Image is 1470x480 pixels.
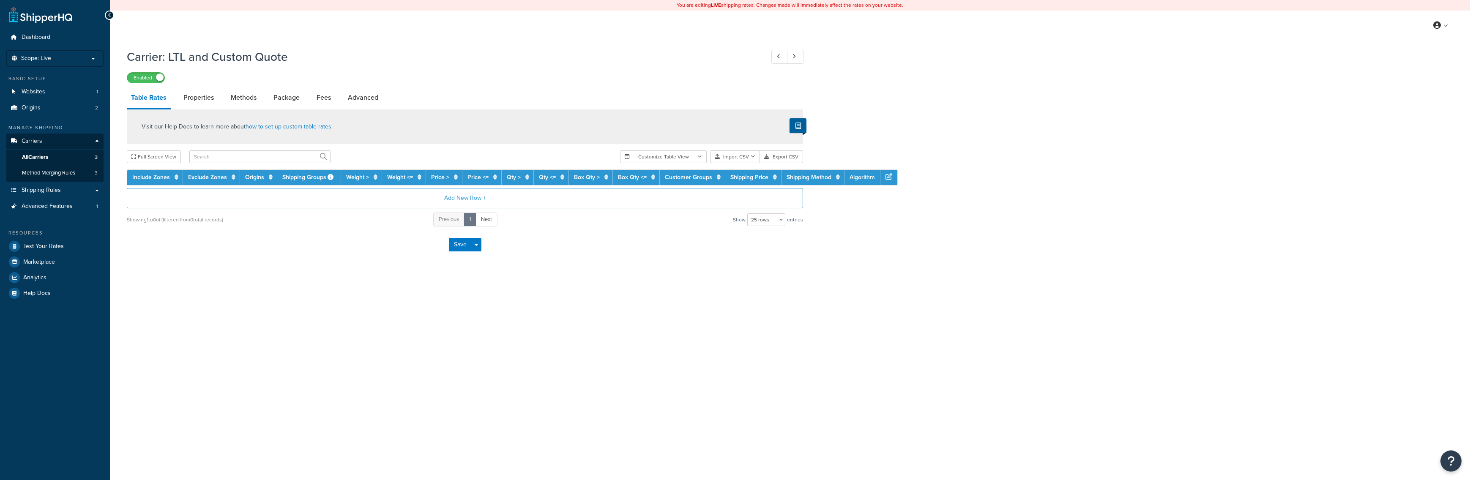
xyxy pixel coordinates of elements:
a: Advanced Features1 [6,199,104,214]
a: Exclude Zones [188,173,227,182]
span: Next [481,215,492,223]
a: Dashboard [6,30,104,45]
a: Include Zones [132,173,170,182]
span: Test Your Rates [23,243,64,250]
button: Import CSV [710,150,760,163]
span: 2 [95,104,98,112]
a: Help Docs [6,286,104,301]
div: Basic Setup [6,75,104,82]
span: Dashboard [22,34,50,41]
a: Fees [312,87,335,108]
button: Add New Row + [127,188,803,208]
a: Price > [431,173,449,182]
a: Carriers [6,134,104,149]
a: Next Record [787,50,803,64]
button: Save [449,238,472,251]
span: Method Merging Rules [22,169,75,177]
a: Previous [433,213,464,226]
span: Scope: Live [21,55,51,62]
li: Websites [6,84,104,100]
li: Carriers [6,134,104,182]
a: Origins2 [6,100,104,116]
span: Analytics [23,274,46,281]
input: Search [189,150,331,163]
a: AllCarriers3 [6,150,104,165]
span: Advanced Features [22,203,73,210]
button: Export CSV [760,150,803,163]
a: Method Merging Rules3 [6,165,104,181]
b: LIVE [711,1,721,9]
a: Marketplace [6,254,104,270]
span: entries [787,214,803,226]
h1: Carrier: LTL and Custom Quote [127,49,756,65]
div: Manage Shipping [6,124,104,131]
a: Previous Record [771,50,788,64]
a: Properties [179,87,218,108]
a: Customer Groups [665,173,712,182]
a: how to set up custom table rates [246,122,331,131]
a: Shipping Price [730,173,768,182]
a: Shipping Rules [6,183,104,198]
p: Visit our Help Docs to learn more about . [142,122,333,131]
a: Qty > [507,173,521,182]
a: Origins [245,173,264,182]
a: Package [269,87,304,108]
span: Show [733,214,746,226]
a: Shipping Method [787,173,831,182]
span: Carriers [22,138,42,145]
a: Price <= [467,173,489,182]
span: Help Docs [23,290,51,297]
a: 1 [464,213,476,226]
li: Origins [6,100,104,116]
a: Weight <= [387,173,413,182]
span: All Carriers [22,154,48,161]
a: Next [475,213,497,226]
button: Open Resource Center [1440,450,1462,472]
a: Table Rates [127,87,171,109]
span: Marketplace [23,259,55,266]
a: Test Your Rates [6,239,104,254]
span: 3 [95,154,98,161]
div: Resources [6,229,104,237]
button: Customize Table View [620,150,707,163]
a: Analytics [6,270,104,285]
button: Full Screen View [127,150,181,163]
span: 1 [96,203,98,210]
a: Weight > [346,173,369,182]
span: Websites [22,88,45,95]
a: Methods [227,87,261,108]
li: Advanced Features [6,199,104,214]
a: Websites1 [6,84,104,100]
label: Enabled [127,73,164,83]
button: Show Help Docs [790,118,806,133]
span: 3 [95,169,98,177]
th: Shipping Groups [277,170,341,185]
a: Box Qty > [574,173,600,182]
a: Box Qty <= [618,173,647,182]
span: Shipping Rules [22,187,61,194]
th: Algorithm [844,170,880,185]
span: Origins [22,104,41,112]
li: Method Merging Rules [6,165,104,181]
a: Advanced [344,87,383,108]
a: Qty <= [539,173,556,182]
span: Previous [439,215,459,223]
div: Showing 1 to 0 of (filtered from 0 total records) [127,214,223,226]
span: 1 [96,88,98,95]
